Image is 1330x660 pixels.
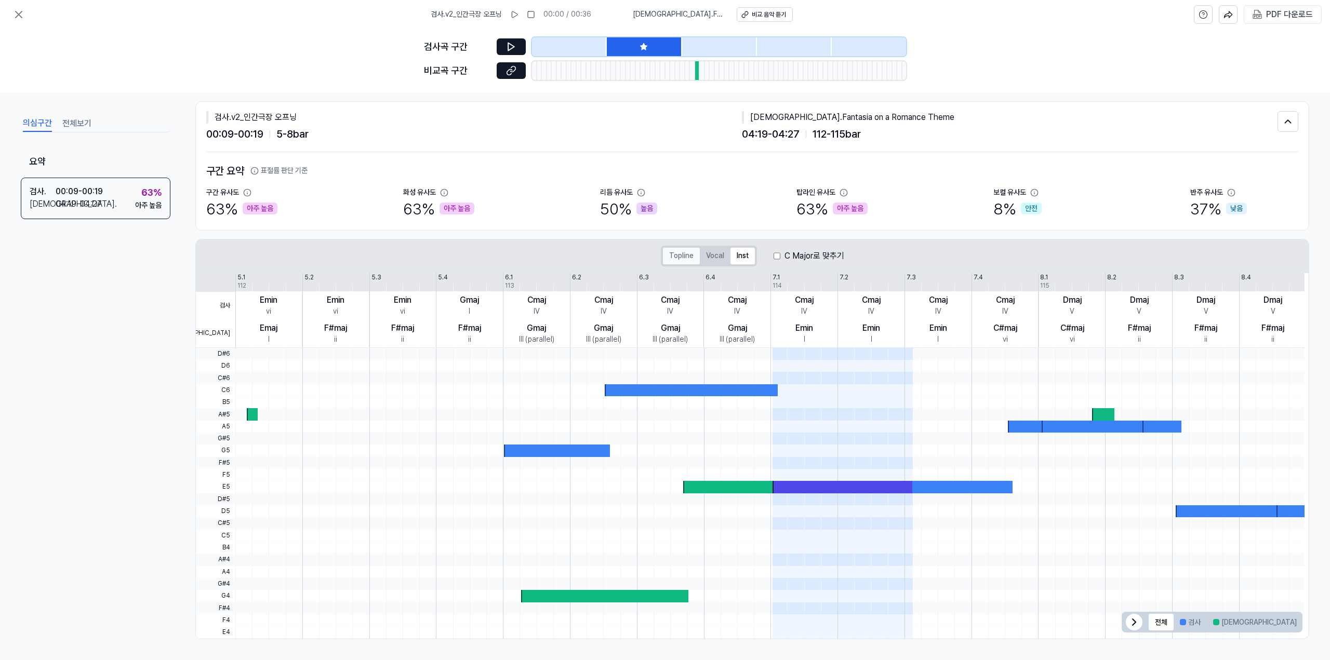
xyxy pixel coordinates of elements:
div: IV [1002,306,1008,317]
span: E5 [196,481,235,493]
div: IV [935,306,941,317]
div: 검사 . [30,185,56,198]
div: 화성 유사도 [403,187,436,198]
button: 전체 [1149,614,1174,630]
div: Dmaj [1130,294,1149,306]
div: Emin [862,322,880,334]
div: 7.2 [840,273,848,282]
div: IV [534,306,540,317]
div: C#maj [1060,322,1084,334]
span: G#4 [196,578,235,590]
span: C#6 [196,372,235,384]
div: ii [401,334,404,345]
div: 검사곡 구간 [424,39,490,55]
div: 63 % [796,198,868,220]
div: 114 [773,281,782,290]
div: 00:00 / 00:36 [543,9,591,20]
div: 8.4 [1241,273,1251,282]
div: 7.4 [974,273,983,282]
div: IV [601,306,607,317]
div: 63 % [403,198,474,220]
div: 검사 . v2_인간극장 오프닝 [206,111,742,124]
div: Emin [929,322,947,334]
div: I [871,334,872,345]
span: C#5 [196,517,235,529]
div: 8.3 [1174,273,1184,282]
button: [DEMOGRAPHIC_DATA] [1207,614,1303,630]
img: PDF Download [1253,10,1262,19]
div: 115 [1040,281,1049,290]
button: PDF 다운로드 [1251,6,1315,23]
button: 전체보기 [62,115,91,132]
div: 아주 높음 [833,203,868,215]
div: 04:19 - 04:27 [56,198,102,210]
span: C5 [196,530,235,542]
div: 113 [505,281,514,290]
div: 63 % [141,185,162,200]
div: Cmaj [862,294,881,306]
h2: 구간 요약 [206,163,1298,179]
div: III (parallel) [586,334,621,345]
button: 검사 [1174,614,1207,630]
span: [DEMOGRAPHIC_DATA] [196,319,235,347]
button: 표절률 판단 기준 [250,166,308,176]
span: 검사 . v2_인간극장 오프닝 [431,9,502,20]
div: 아주 높음 [243,203,277,215]
img: share [1223,10,1233,19]
div: ii [1138,334,1141,345]
span: D5 [196,505,235,517]
div: Cmaj [795,294,814,306]
span: D#6 [196,348,235,360]
div: Cmaj [594,294,613,306]
div: Cmaj [661,294,680,306]
div: IV [868,306,874,317]
div: I [268,334,270,345]
span: G5 [196,445,235,456]
div: Gmaj [594,322,613,334]
div: PDF 다운로드 [1266,8,1313,21]
div: F#maj [1128,322,1151,334]
span: 검사 [196,292,235,320]
div: Gmaj [661,322,680,334]
div: 비교곡 구간 [424,63,490,78]
div: F#maj [324,322,347,334]
div: Emin [327,294,344,306]
span: A#4 [196,554,235,565]
div: 37 % [1190,198,1247,220]
label: C Major로 맞추기 [784,250,844,262]
div: 구간 유사도 [206,187,239,198]
div: 6.4 [706,273,715,282]
div: vi [1070,334,1075,345]
div: 112 [237,281,246,290]
div: Cmaj [929,294,948,306]
div: III (parallel) [653,334,688,345]
span: B5 [196,396,235,408]
div: F#maj [1194,322,1217,334]
div: C#maj [993,322,1017,334]
button: Inst [730,248,755,264]
div: 높음 [636,203,657,215]
button: help [1194,5,1213,24]
span: F#5 [196,457,235,469]
div: 요약 [21,147,170,178]
button: 의심구간 [23,115,52,132]
div: Dmaj [1196,294,1215,306]
div: Gmaj [527,322,546,334]
button: Vocal [700,248,730,264]
div: 6.2 [572,273,581,282]
span: A5 [196,421,235,433]
div: Emin [394,294,411,306]
span: 00:09 - 00:19 [206,126,263,142]
div: 6.1 [505,273,513,282]
div: 반주 유사도 [1190,187,1223,198]
svg: help [1199,9,1208,20]
div: 6.3 [639,273,649,282]
span: [DEMOGRAPHIC_DATA] . Fantasia on a Romance Theme [633,9,724,20]
div: Dmaj [1063,294,1082,306]
button: 비교 음악 듣기 [737,7,793,22]
div: 아주 높음 [135,200,162,210]
span: 04:19 - 04:27 [742,126,800,142]
div: V [1204,306,1208,317]
div: Emaj [260,322,277,334]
